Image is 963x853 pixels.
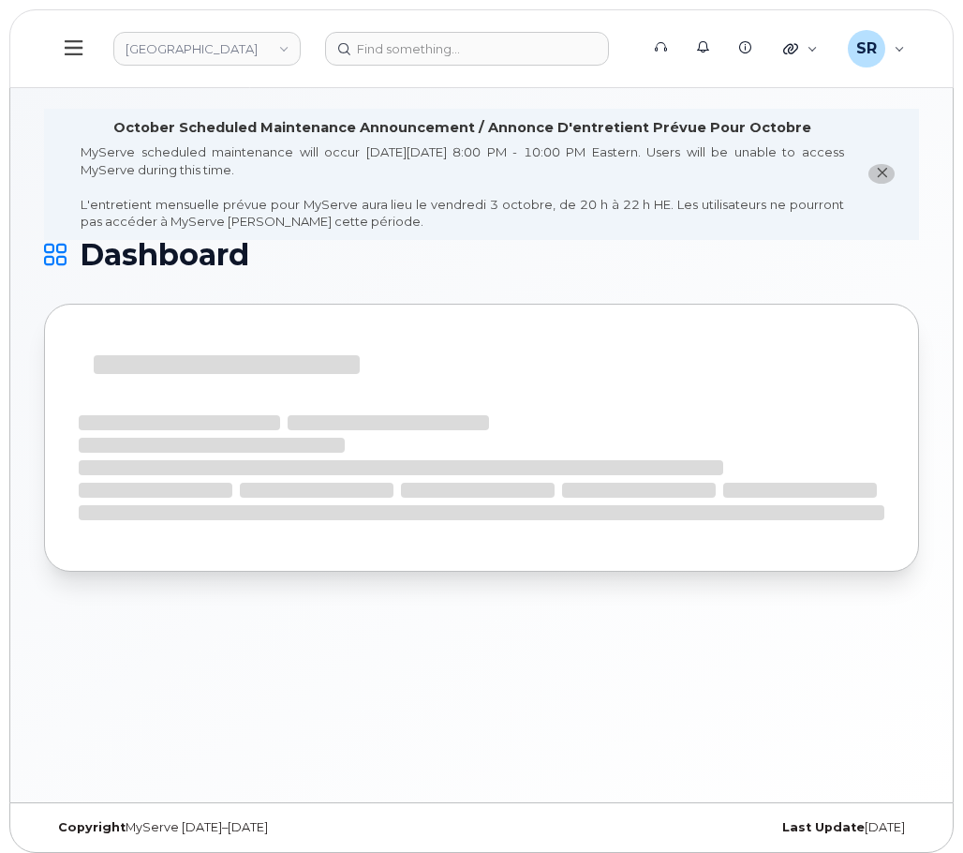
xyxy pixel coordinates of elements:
div: MyServe [DATE]–[DATE] [44,820,481,835]
strong: Copyright [58,820,126,834]
div: October Scheduled Maintenance Announcement / Annonce D'entretient Prévue Pour Octobre [113,118,811,138]
span: Dashboard [80,241,249,269]
strong: Last Update [782,820,865,834]
div: [DATE] [481,820,919,835]
div: MyServe scheduled maintenance will occur [DATE][DATE] 8:00 PM - 10:00 PM Eastern. Users will be u... [81,143,844,231]
button: close notification [868,164,895,184]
